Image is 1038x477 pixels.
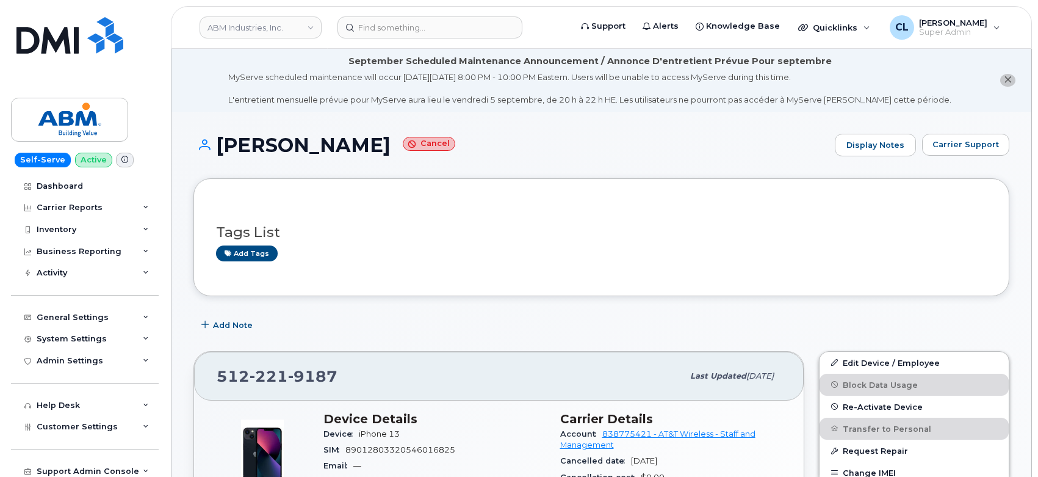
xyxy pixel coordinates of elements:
button: Block Data Usage [820,374,1009,396]
h3: Tags List [216,225,987,240]
button: Carrier Support [922,134,1009,156]
button: close notification [1000,74,1015,87]
button: Transfer to Personal [820,418,1009,440]
span: Device [323,429,359,439]
span: iPhone 13 [359,429,400,439]
span: Last updated [690,371,746,381]
h3: Device Details [323,412,546,426]
span: SIM [323,445,345,454]
span: [DATE] [631,456,657,465]
span: [DATE] [746,371,774,381]
h1: [PERSON_NAME] [193,134,829,156]
span: 221 [250,367,288,385]
button: Re-Activate Device [820,396,1009,418]
h3: Carrier Details [560,412,782,426]
a: Display Notes [835,134,916,157]
span: 9187 [288,367,337,385]
span: 512 [217,367,337,385]
span: Email [323,461,353,470]
button: Request Repair [820,440,1009,462]
span: Add Note [213,319,253,331]
div: September Scheduled Maintenance Announcement / Annonce D'entretient Prévue Pour septembre [348,55,832,68]
span: Cancelled date [560,456,631,465]
small: Cancel [403,137,455,151]
button: Add Note [193,315,263,337]
a: Edit Device / Employee [820,352,1009,374]
a: 838775421 - AT&T Wireless - Staff and Management [560,429,755,450]
span: 89012803320546016825 [345,445,455,454]
span: Carrier Support [932,139,999,150]
a: Add tags [216,246,278,261]
div: MyServe scheduled maintenance will occur [DATE][DATE] 8:00 PM - 10:00 PM Eastern. Users will be u... [228,71,951,106]
span: Account [560,429,602,439]
span: — [353,461,361,470]
span: Re-Activate Device [843,402,923,411]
